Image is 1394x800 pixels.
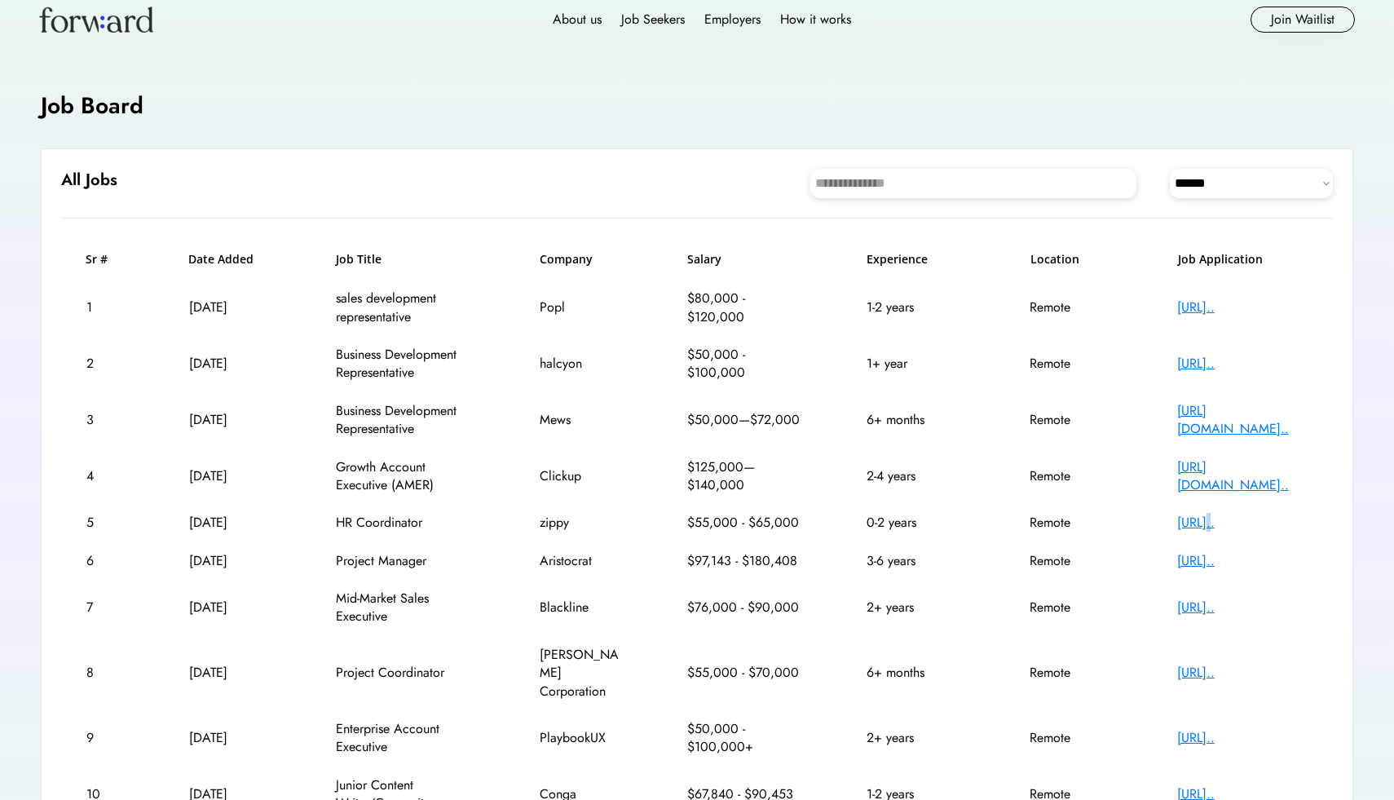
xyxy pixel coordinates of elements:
div: [URL].. [1177,514,1308,532]
div: 2-4 years [867,467,964,485]
div: Job Seekers [621,10,685,29]
div: [DATE] [189,467,271,485]
div: Remote [1030,552,1111,570]
div: [DATE] [189,298,271,316]
div: Remote [1030,599,1111,617]
div: [DATE] [189,411,271,429]
div: Remote [1030,411,1111,429]
div: 9 [86,729,123,747]
div: Remote [1030,514,1111,532]
div: 1-2 years [867,298,964,316]
h6: Company [540,251,621,267]
div: $50,000 - $100,000+ [687,720,801,757]
div: Remote [1030,729,1111,747]
div: sales development representative [336,290,474,326]
div: Blackline [540,599,621,617]
div: How it works [780,10,851,29]
div: 7 [86,599,123,617]
div: 2 [86,355,123,373]
div: halcyon [540,355,621,373]
div: [PERSON_NAME] Corporation [540,646,621,701]
div: 4 [86,467,123,485]
div: Enterprise Account Executive [336,720,474,757]
div: [DATE] [189,664,271,682]
h6: Job Title [336,251,382,267]
div: About us [553,10,602,29]
div: HR Coordinator [336,514,474,532]
h6: Location [1030,251,1112,267]
div: Business Development Representative [336,402,474,439]
div: $50,000 - $100,000 [687,346,801,382]
div: Project Manager [336,552,474,570]
div: Project Coordinator [336,664,474,682]
div: Growth Account Executive (AMER) [336,458,474,495]
div: 2+ years [867,599,964,617]
div: $97,143 - $180,408 [687,552,801,570]
div: Employers [704,10,761,29]
div: $125,000—$140,000 [687,458,801,495]
div: $55,000 - $70,000 [687,664,801,682]
img: Forward logo [39,7,153,33]
div: $55,000 - $65,000 [687,514,801,532]
h6: Date Added [188,251,270,267]
div: 6 [86,552,123,570]
div: [DATE] [189,729,271,747]
div: Mid-Market Sales Executive [336,590,474,626]
div: [URL].. [1177,552,1308,570]
div: 3 [86,411,123,429]
h6: Salary [687,251,801,267]
div: Aristocrat [540,552,621,570]
div: 3-6 years [867,552,964,570]
div: Mews [540,411,621,429]
h4: Job Board [41,90,143,122]
div: Popl [540,298,621,316]
div: Remote [1030,664,1111,682]
h6: Experience [867,251,964,267]
div: [URL][DOMAIN_NAME].. [1177,402,1308,439]
div: [URL].. [1177,298,1308,316]
div: 1+ year [867,355,964,373]
div: Clickup [540,467,621,485]
div: [DATE] [189,552,271,570]
div: [URL][DOMAIN_NAME].. [1177,458,1308,495]
h6: Job Application [1178,251,1308,267]
button: Join Waitlist [1251,7,1355,33]
div: 1 [86,298,123,316]
div: [DATE] [189,355,271,373]
div: 8 [86,664,123,682]
div: [URL].. [1177,355,1308,373]
div: Remote [1030,355,1111,373]
h6: Sr # [86,251,122,267]
div: 2+ years [867,729,964,747]
div: [DATE] [189,514,271,532]
div: [URL].. [1177,599,1308,617]
div: 0-2 years [867,514,964,532]
div: $80,000 - $120,000 [687,290,801,326]
div: [DATE] [189,599,271,617]
div: [URL].. [1177,664,1308,682]
div: Remote [1030,467,1111,485]
div: 5 [86,514,123,532]
div: $76,000 - $90,000 [687,599,801,617]
div: zippy [540,514,621,532]
h6: All Jobs [61,169,117,192]
div: [URL].. [1177,729,1308,747]
div: 6+ months [867,664,964,682]
div: PlaybookUX [540,729,621,747]
div: $50,000—$72,000 [687,411,801,429]
div: 6+ months [867,411,964,429]
div: Business Development Representative [336,346,474,382]
div: Remote [1030,298,1111,316]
